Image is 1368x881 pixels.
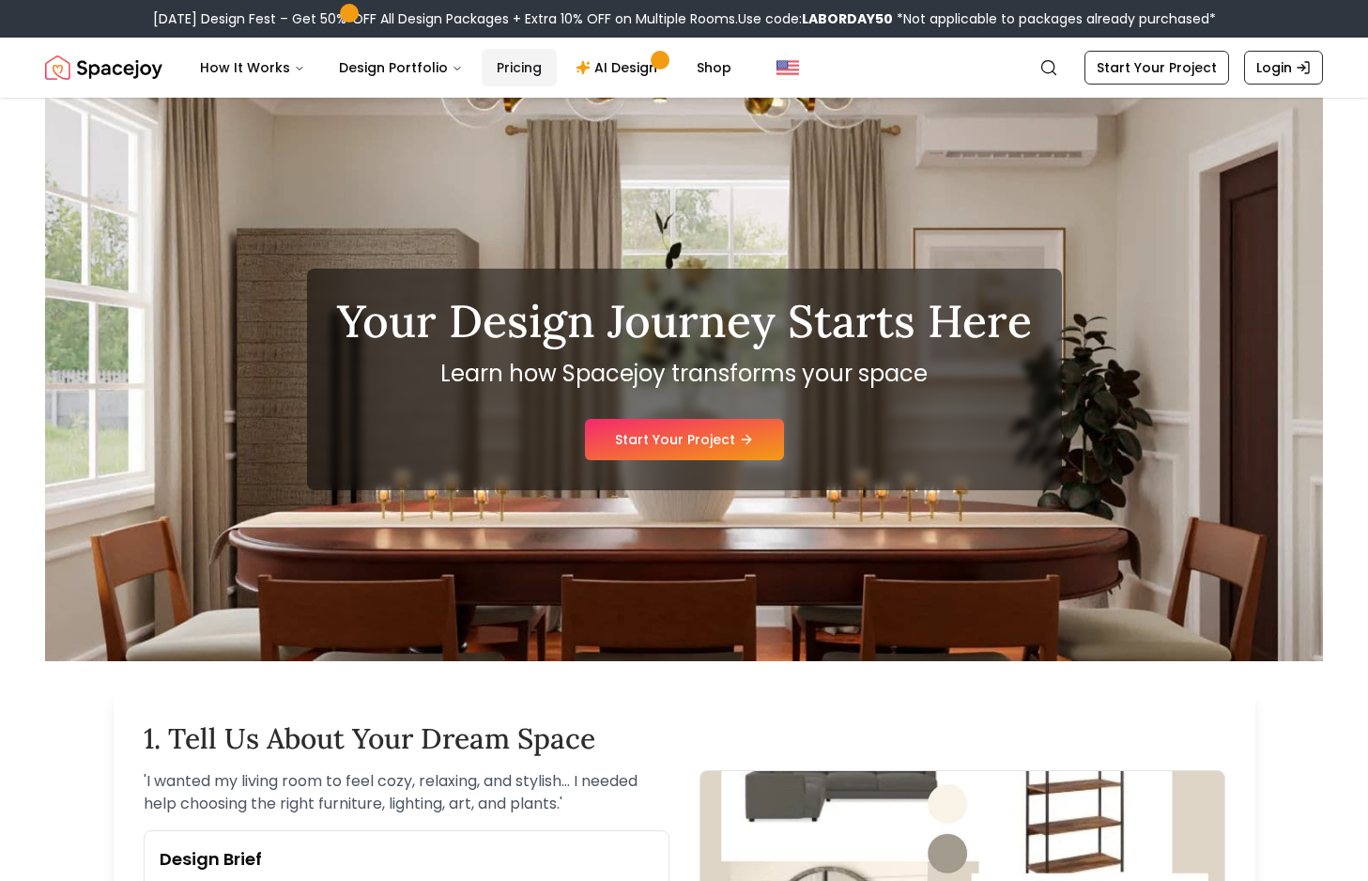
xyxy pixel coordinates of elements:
img: Spacejoy Logo [45,49,162,86]
p: ' I wanted my living room to feel cozy, relaxing, and stylish... I needed help choosing the right... [144,770,669,815]
span: Use code: [738,9,893,28]
button: Design Portfolio [324,49,478,86]
a: Shop [682,49,746,86]
a: Start Your Project [585,419,784,460]
button: How It Works [185,49,320,86]
div: [DATE] Design Fest – Get 50% OFF All Design Packages + Extra 10% OFF on Multiple Rooms. [153,9,1216,28]
p: Learn how Spacejoy transforms your space [337,359,1032,389]
h1: Your Design Journey Starts Here [337,299,1032,344]
nav: Main [185,49,746,86]
h2: 1. Tell Us About Your Dream Space [144,721,1225,755]
img: United States [776,56,799,79]
h3: Design Brief [160,846,653,873]
span: *Not applicable to packages already purchased* [893,9,1216,28]
a: Login [1244,51,1323,85]
a: AI Design [561,49,678,86]
nav: Global [45,38,1323,98]
a: Start Your Project [1084,51,1229,85]
a: Pricing [482,49,557,86]
a: Spacejoy [45,49,162,86]
b: LABORDAY50 [802,9,893,28]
